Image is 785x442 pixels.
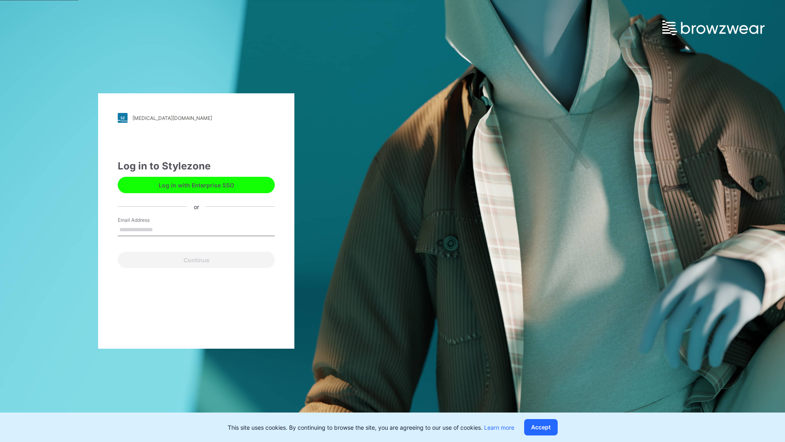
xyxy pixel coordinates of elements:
[118,113,275,123] a: [MEDICAL_DATA][DOMAIN_NAME]
[132,115,212,121] div: [MEDICAL_DATA][DOMAIN_NAME]
[118,216,175,224] label: Email Address
[662,20,765,35] img: browzwear-logo.e42bd6dac1945053ebaf764b6aa21510.svg
[484,424,514,431] a: Learn more
[524,419,558,435] button: Accept
[187,202,206,211] div: or
[228,423,514,432] p: This site uses cookies. By continuing to browse the site, you are agreeing to our use of cookies.
[118,113,128,123] img: stylezone-logo.562084cfcfab977791bfbf7441f1a819.svg
[118,177,275,193] button: Log in with Enterprise SSO
[118,159,275,174] div: Log in to Stylezone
